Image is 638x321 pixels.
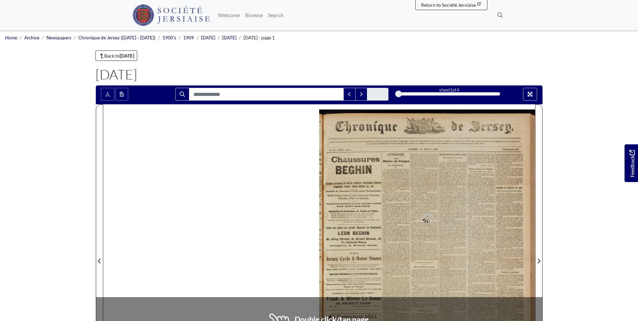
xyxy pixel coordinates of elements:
span: Return to Société Jersiaise [421,2,476,8]
span: Feedback [628,150,636,177]
h1: [DATE] [96,66,543,82]
input: Search for [189,88,344,101]
a: Back to[DATE] [96,50,138,61]
div: sheet of 4 [399,87,500,93]
a: Welcome [215,8,242,22]
a: [DATE] [201,35,215,40]
img: Société Jersiaise [133,4,210,26]
button: Next Match [355,88,367,101]
a: 1909 [183,35,194,40]
span: [DATE] - page 1 [243,35,275,40]
a: Search [265,8,286,22]
a: Chronique de Jersey ([DATE] - [DATE]) [78,35,155,40]
button: Search [175,88,189,101]
button: Toggle text selection (Alt+T) [101,88,114,101]
a: Browse [242,8,265,22]
strong: [DATE] [120,53,134,59]
button: Full screen mode [523,88,537,101]
span: 1 [450,87,452,93]
button: Previous Match [343,88,355,101]
a: Would you like to provide feedback? [625,144,638,182]
a: 1900's [162,35,176,40]
a: Newspapers [46,35,71,40]
a: [DATE] [222,35,236,40]
a: Archive [24,35,39,40]
a: Société Jersiaise logo [133,3,210,28]
button: Open transcription window [115,88,128,101]
a: Home [5,35,17,40]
